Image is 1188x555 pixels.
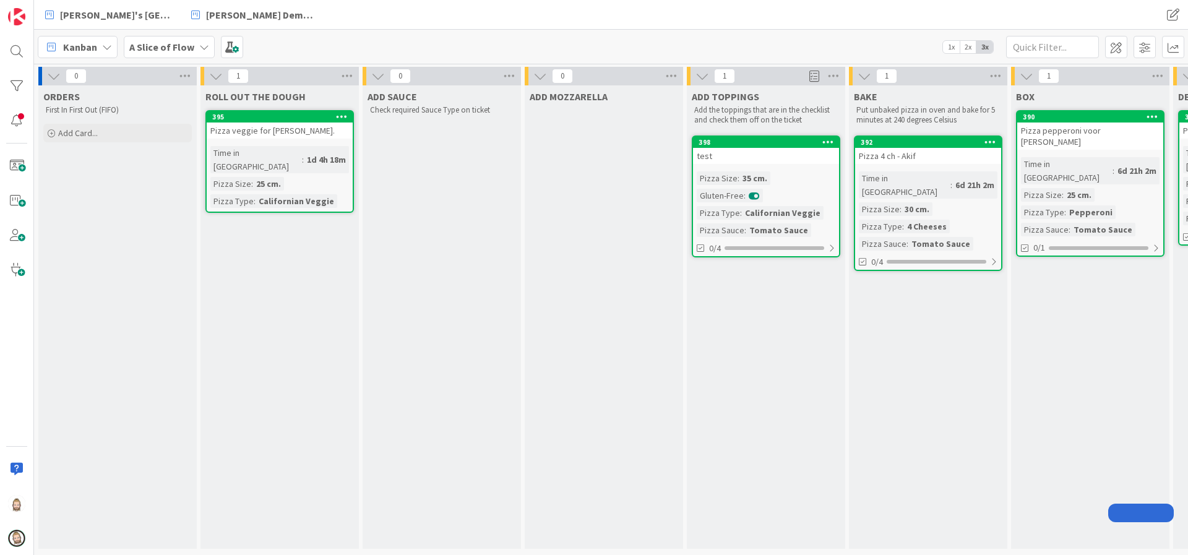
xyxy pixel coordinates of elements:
div: 6d 21h 2m [952,178,997,192]
div: Californian Veggie [256,194,337,208]
div: Pizza Size [210,177,251,191]
span: Kanban [63,40,97,54]
span: : [254,194,256,208]
span: : [251,177,253,191]
div: Time in [GEOGRAPHIC_DATA] [210,146,302,173]
span: : [744,189,746,202]
span: : [744,223,746,237]
div: Californian Veggie [742,206,824,220]
span: [PERSON_NAME] Demo 3-levels [206,7,319,22]
p: First In First Out (FIFO) [46,105,189,115]
div: Pizza Type [1021,205,1064,219]
span: 0 [66,69,87,84]
div: Tomato Sauce [908,237,973,251]
div: Time in [GEOGRAPHIC_DATA] [859,171,950,199]
span: [PERSON_NAME]'s [GEOGRAPHIC_DATA] [60,7,173,22]
div: 4 Cheeses [904,220,950,233]
div: Pizza 4 ch - Akif [855,148,1001,164]
span: 0 [390,69,411,84]
a: [PERSON_NAME] Demo 3-levels [184,4,326,26]
div: 398 [699,138,839,147]
div: 25 cm. [1064,188,1095,202]
div: Gluten-Free [697,189,744,202]
span: 1 [228,69,249,84]
span: : [902,220,904,233]
div: 6d 21h 2m [1114,164,1160,178]
div: 395 [212,113,353,121]
div: Pizza Type [859,220,902,233]
div: test [693,148,839,164]
div: Pizza Sauce [859,237,906,251]
span: ADD TOPPINGS [692,90,759,103]
span: 2x [960,41,976,53]
span: : [738,171,739,185]
img: Rv [8,495,25,512]
span: : [906,237,908,251]
div: 395 [207,111,353,123]
img: avatar [8,530,25,547]
span: ROLL OUT THE DOUGH [205,90,306,103]
span: : [1069,223,1070,236]
p: Put unbaked pizza in oven and bake for 5 minutes at 240 degrees Celsius [856,105,1000,126]
div: Pizza Sauce [697,223,744,237]
span: 0 [552,69,573,84]
input: Quick Filter... [1006,36,1099,58]
span: : [950,178,952,192]
span: 0/1 [1033,241,1045,254]
p: Add the toppings that are in the checklist and check them off on the ticket [694,105,838,126]
span: : [740,206,742,220]
div: Tomato Sauce [746,223,811,237]
div: Pizza Size [1021,188,1062,202]
span: : [1113,164,1114,178]
div: 390Pizza pepperoni voor [PERSON_NAME] [1017,111,1163,150]
div: 395Pizza veggie for [PERSON_NAME]. [207,111,353,139]
span: : [1062,188,1064,202]
span: BOX [1016,90,1035,103]
div: 392 [855,137,1001,148]
div: Pizza pepperoni voor [PERSON_NAME] [1017,123,1163,150]
b: A Slice of Flow [129,41,194,53]
div: Tomato Sauce [1070,223,1135,236]
div: 30 cm. [902,202,932,216]
div: Pizza Size [859,202,900,216]
span: 0/4 [871,256,883,269]
span: 1 [714,69,735,84]
span: ORDERS [43,90,80,103]
span: 1 [1038,69,1059,84]
span: ADD MOZZARELLA [530,90,608,103]
p: Check required Sauce Type on ticket [370,105,514,115]
div: Pepperoni [1066,205,1116,219]
span: ADD SAUCE [368,90,417,103]
div: 25 cm. [253,177,284,191]
span: : [900,202,902,216]
span: : [1064,205,1066,219]
div: Pizza veggie for [PERSON_NAME]. [207,123,353,139]
div: 392 [861,138,1001,147]
span: 0/4 [709,242,721,255]
span: BAKE [854,90,877,103]
div: 392Pizza 4 ch - Akif [855,137,1001,164]
span: 3x [976,41,993,53]
span: 1x [943,41,960,53]
span: 1 [876,69,897,84]
div: Pizza Sauce [1021,223,1069,236]
span: : [302,153,304,166]
div: 1d 4h 18m [304,153,349,166]
div: Pizza Size [697,171,738,185]
div: Time in [GEOGRAPHIC_DATA] [1021,157,1113,184]
span: Add Card... [58,127,98,139]
div: 398test [693,137,839,164]
div: 35 cm. [739,171,770,185]
div: Pizza Type [697,206,740,220]
a: [PERSON_NAME]'s [GEOGRAPHIC_DATA] [38,4,180,26]
div: 390 [1023,113,1163,121]
div: 390 [1017,111,1163,123]
div: 398 [693,137,839,148]
img: Visit kanbanzone.com [8,8,25,25]
div: Pizza Type [210,194,254,208]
